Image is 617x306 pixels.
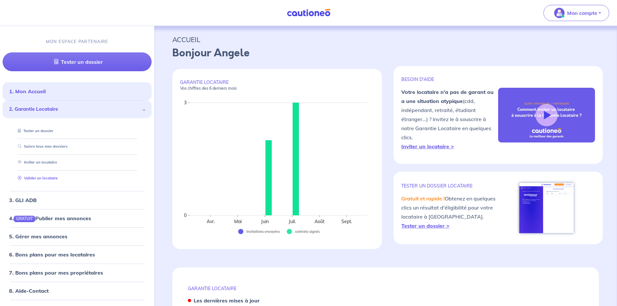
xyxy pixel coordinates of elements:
[3,284,152,297] div: 8. Aide-Contact
[188,286,583,291] p: GARANTIE LOCATAIRE
[401,195,445,202] em: Gratuit et rapide !
[9,215,91,221] a: 4.GRATUITPublier mes annonces
[288,219,296,224] text: Juil.
[9,288,49,294] a: 8. Aide-Contact
[9,251,95,258] a: 6. Bons plans pour mes locataires
[10,125,144,136] div: Tester un dossier
[543,5,609,21] button: illu_account_valid_menu.svgMon compte
[401,87,498,151] p: (cdd, indépendant, retraité, étudiant étranger...) ? Invitez le à souscrire à notre Garantie Loca...
[9,88,46,95] a: 1. Mon Accueil
[207,219,215,224] text: Avr.
[401,89,494,104] strong: Votre locataire n'a pas de garant ou a une situation atypique
[3,230,152,243] div: 5. Gérer mes annonces
[9,269,103,276] a: 7. Bons plans pour mes propriétaires
[15,160,57,164] a: Inviter un locataire
[3,85,152,98] div: 1. Mon Accueil
[46,39,109,45] p: MON ESPACE PARTENAIRE
[498,88,595,142] img: video-gli-new-none.jpg
[180,79,374,91] p: GARANTIE LOCATAIRE
[261,219,269,224] text: Juin
[9,233,67,240] a: 5. Gérer mes annonces
[3,100,152,118] div: 2. Garantie Locataire
[172,34,599,45] p: ACCUEIL
[401,194,498,230] p: Obtenez en quelques clics un résultat d'éligibilité pour votre locataire à [GEOGRAPHIC_DATA].
[10,157,144,168] div: Inviter un locataire
[284,9,333,17] img: Cautioneo
[15,176,58,180] a: Valider un locataire
[10,141,144,152] div: Suivre tous mes dossiers
[9,197,37,203] a: 3. GLI ADB
[15,128,53,133] a: Tester un dossier
[10,173,144,184] div: Valider un locataire
[184,100,187,106] text: 3
[234,219,242,224] text: Mai
[3,211,152,224] div: 4.GRATUITPublier mes annonces
[401,222,450,229] a: Tester un dossier >
[314,219,325,224] text: Août
[3,193,152,206] div: 3. GLI ADB
[401,143,454,150] a: Inviter un locataire >
[184,212,187,218] text: 0
[9,106,140,113] span: 2. Garantie Locataire
[180,86,237,91] em: Vos chiffres des 6 derniers mois
[15,144,68,149] a: Suivre tous mes dossiers
[172,45,599,61] p: Bonjour Angele
[3,248,152,261] div: 6. Bons plans pour mes locataires
[401,76,498,82] p: BESOIN D'AIDE
[401,183,498,189] p: TESTER un dossier locataire
[3,266,152,279] div: 7. Bons plans pour mes propriétaires
[554,8,565,18] img: illu_account_valid_menu.svg
[567,9,597,17] p: Mon compte
[3,52,152,71] a: Tester un dossier
[194,297,260,304] strong: Les dernières mises à jour
[516,179,577,236] img: simulateur.png
[341,219,352,224] text: Sept.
